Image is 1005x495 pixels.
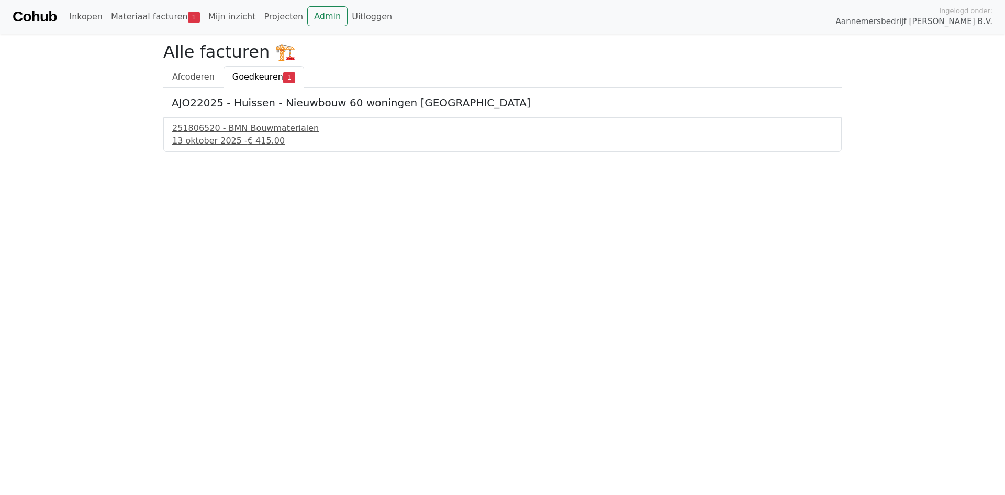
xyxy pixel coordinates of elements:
[172,122,833,135] div: 251806520 - BMN Bouwmaterialen
[172,72,215,82] span: Afcoderen
[248,136,285,146] span: € 415.00
[107,6,204,27] a: Materiaal facturen1
[163,66,224,88] a: Afcoderen
[188,12,200,23] span: 1
[172,96,833,109] h5: AJO22025 - Huissen - Nieuwbouw 60 woningen [GEOGRAPHIC_DATA]
[939,6,992,16] span: Ingelogd onder:
[232,72,283,82] span: Goedkeuren
[348,6,396,27] a: Uitloggen
[260,6,307,27] a: Projecten
[835,16,992,28] span: Aannemersbedrijf [PERSON_NAME] B.V.
[13,4,57,29] a: Cohub
[283,72,295,83] span: 1
[204,6,260,27] a: Mijn inzicht
[307,6,348,26] a: Admin
[172,135,833,147] div: 13 oktober 2025 -
[163,42,842,62] h2: Alle facturen 🏗️
[224,66,304,88] a: Goedkeuren1
[65,6,106,27] a: Inkopen
[172,122,833,147] a: 251806520 - BMN Bouwmaterialen13 oktober 2025 -€ 415.00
